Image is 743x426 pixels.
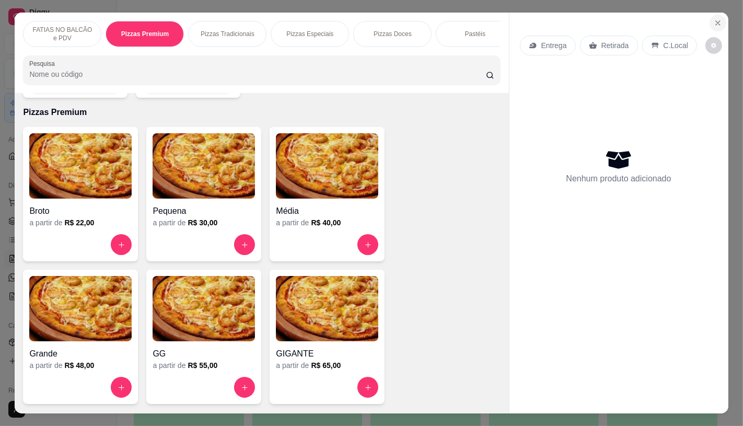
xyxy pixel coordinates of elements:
[32,26,92,42] p: FATIAS NO BALCÃO e PDV
[23,412,500,425] p: Pizzas Tradicionais
[276,360,378,371] div: a partir de
[23,106,500,119] p: Pizzas Premium
[276,205,378,217] h4: Média
[188,217,217,228] h6: R$ 30,00
[111,377,132,398] button: increase-product-quantity
[64,360,94,371] h6: R$ 48,00
[357,234,378,255] button: increase-product-quantity
[311,360,341,371] h6: R$ 65,00
[311,217,341,228] h6: R$ 40,00
[29,348,132,360] h4: Grande
[276,217,378,228] div: a partir de
[566,172,671,185] p: Nenhum produto adicionado
[29,133,132,199] img: product-image
[29,59,59,68] label: Pesquisa
[710,15,726,31] button: Close
[234,234,255,255] button: increase-product-quantity
[465,30,485,38] p: Pastéis
[541,40,567,51] p: Entrega
[121,30,169,38] p: Pizzas Premium
[29,69,485,79] input: Pesquisa
[234,377,255,398] button: increase-product-quantity
[705,37,722,54] button: decrease-product-quantity
[276,276,378,341] img: product-image
[201,30,254,38] p: Pizzas Tradicionais
[153,276,255,341] img: product-image
[153,217,255,228] div: a partir de
[153,205,255,217] h4: Pequena
[276,133,378,199] img: product-image
[601,40,629,51] p: Retirada
[153,348,255,360] h4: GG
[111,234,132,255] button: increase-product-quantity
[664,40,688,51] p: C.Local
[153,360,255,371] div: a partir de
[374,30,412,38] p: Pizzas Doces
[286,30,333,38] p: Pizzas Especiais
[29,360,132,371] div: a partir de
[29,217,132,228] div: a partir de
[276,348,378,360] h4: GIGANTE
[29,276,132,341] img: product-image
[64,217,94,228] h6: R$ 22,00
[29,205,132,217] h4: Broto
[153,133,255,199] img: product-image
[188,360,217,371] h6: R$ 55,00
[357,377,378,398] button: increase-product-quantity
